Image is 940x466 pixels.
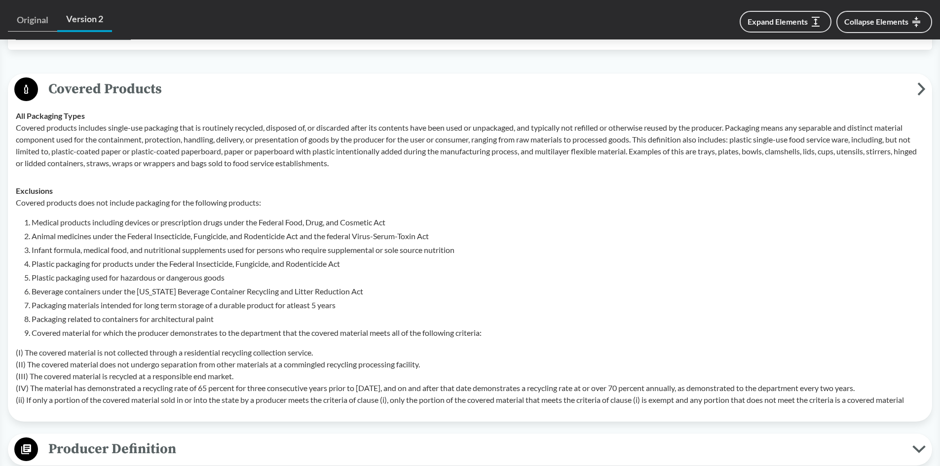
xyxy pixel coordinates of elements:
li: Infant formula, medical food, and nutritional supplements used for persons who require supplement... [32,244,924,256]
li: Plastic packaging for products under the Federal Insecticide, Fungicide, and Rodenticide Act [32,258,924,270]
button: Expand Elements [740,11,831,33]
li: Plastic packaging used for hazardous or dangerous goods [32,272,924,284]
p: Covered products does not include packaging for the following products: [16,197,924,209]
p: Covered products includes single-use packaging that is routinely recycled, disposed of, or discar... [16,122,924,169]
button: Covered Products [11,77,929,102]
p: (I) The covered material is not collected through a residential recycling collection service. (II... [16,347,924,406]
li: Medical products including devices or prescription drugs under the Federal Food, Drug, and Cosmet... [32,216,924,228]
li: Packaging materials intended for long term storage of a durable product for atleast 5 years [32,299,924,311]
a: Version 2 [57,8,112,32]
a: Original [8,9,57,32]
span: Covered Products [38,78,917,100]
li: Covered material for which the producer demonstrates to the department that the covered material ... [32,327,924,339]
strong: All Packaging Types [16,111,85,120]
button: Producer Definition [11,437,929,462]
button: Collapse Elements [836,11,932,33]
li: Packaging related to containers for architectural paint [32,313,924,325]
li: Beverage containers under the [US_STATE] Beverage Container Recycling and Litter Reduction Act [32,286,924,297]
a: ViewBillonGovernment Website [16,31,131,40]
strong: Exclusions [16,186,53,195]
span: Producer Definition [38,438,912,460]
li: Animal medicines under the Federal Insecticide, Fungicide, and Rodenticide Act and the federal Vi... [32,230,924,242]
